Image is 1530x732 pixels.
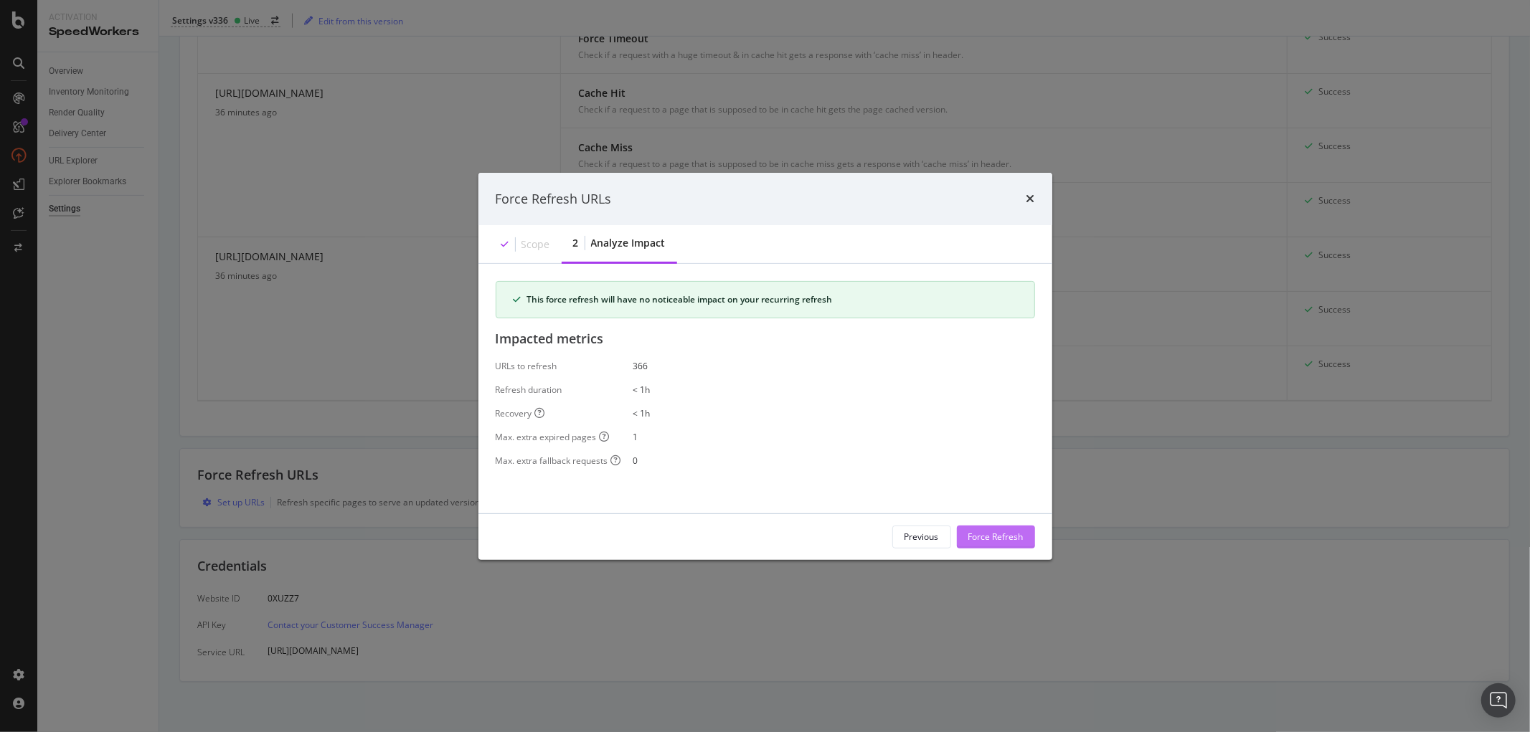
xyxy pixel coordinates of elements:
div: Scope [521,237,550,252]
div: Previous [905,531,939,543]
div: Analyze Impact [591,236,666,250]
div: success banner [496,281,1035,318]
div: Open Intercom Messenger [1481,683,1516,718]
div: 0 [633,455,1035,467]
div: 366 [633,360,1035,372]
div: 2 [573,236,579,250]
div: URLs to refresh [496,360,610,372]
div: 1 [633,431,1035,443]
div: times [1026,189,1035,208]
button: Force Refresh [957,526,1035,548]
div: Impacted metrics [496,330,1035,348]
div: This force refresh will have no noticeable impact on your recurring refresh [527,293,1017,306]
div: Recovery [496,407,545,419]
button: Previous [892,526,951,548]
div: < 1h [633,384,1035,396]
div: < 1h [633,407,1035,419]
div: Force Refresh URLs [496,189,612,208]
div: modal [478,172,1052,559]
div: Max. extra fallback requests [496,455,621,467]
div: Max. extra expired pages [496,431,610,443]
div: Refresh duration [496,384,610,396]
div: Force Refresh [968,531,1024,543]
